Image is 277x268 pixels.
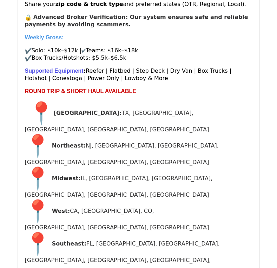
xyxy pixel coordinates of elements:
[25,47,138,54] span: Solo: $10k–$12k | Teams: $ 16k–$18k
[25,88,136,94] font: ROUND TRIP & SHORT HAUL AVAILABLE
[52,175,81,181] b: Midwest:
[55,1,123,7] strong: zip code & truck type
[25,54,126,61] span: Box Trucks/Hotshots: $5.5k–$6.5k
[25,100,252,264] p: TX, [GEOGRAPHIC_DATA], [GEOGRAPHIC_DATA], [GEOGRAPHIC_DATA], [GEOGRAPHIC_DATA] NJ, [GEOGRAPHIC_DA...
[25,231,50,256] img: 📍
[25,55,32,61] img: ✔
[25,133,50,158] img: 📍
[52,207,70,214] b: West:
[52,240,86,247] strong: Southeast:
[25,166,50,191] img: 📍
[25,14,248,28] b: Advanced Broker Verification: Our system ensures safe and reliable payments by avoiding scammers.
[25,34,64,40] strong: Weekly Gross:
[242,234,277,268] iframe: Chat Widget
[84,67,86,74] strong: :
[25,68,84,74] font: Supported Equipment
[25,67,231,81] span: Reefer | Flatbed | Step Deck | Dry Van | Box Trucks | Hotshot | Conestoga | Power Only | Lowboy &...
[52,142,86,149] b: Northeast:
[25,198,50,224] img: 📍
[25,1,246,7] span: Share your and preferred states (OTR, Regional, Local).
[25,47,32,54] img: ✔
[25,14,32,21] img: 🔒
[81,48,86,53] img: ✔
[28,100,54,126] img: 📍
[54,109,122,116] strong: [GEOGRAPHIC_DATA]:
